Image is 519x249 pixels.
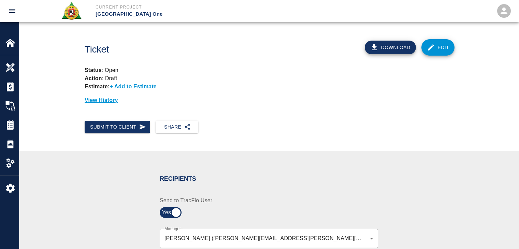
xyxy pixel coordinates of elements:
button: Submit to Client [85,121,150,133]
iframe: Chat Widget [485,216,519,249]
strong: Status [85,67,102,73]
p: : Draft [85,75,117,81]
button: Share [156,121,198,133]
button: open drawer [4,3,20,19]
h1: Ticket [85,44,297,55]
h2: Recipients [160,175,378,183]
p: View History [85,96,453,104]
p: Current Project [96,4,297,10]
p: [GEOGRAPHIC_DATA] One [96,10,297,18]
img: Roger & Sons Concrete [61,1,82,20]
a: Edit [421,39,455,56]
div: [PERSON_NAME] ([PERSON_NAME][EMAIL_ADDRESS][PERSON_NAME][DOMAIN_NAME]),[PERSON_NAME] ([PERSON_NAM... [164,234,373,242]
label: Send to TracFlo User [160,196,265,204]
strong: Action [85,75,102,81]
strong: Estimate: [85,84,110,89]
button: Download [365,41,416,54]
p: + Add to Estimate [110,84,157,89]
label: Manager [164,226,181,232]
p: : Open [85,66,453,74]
